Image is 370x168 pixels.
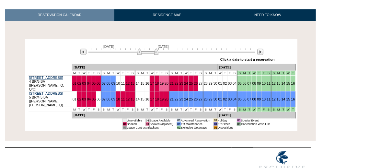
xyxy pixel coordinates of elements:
a: 19 [160,97,164,101]
a: 19 [160,81,164,85]
td: T [179,107,184,112]
td: 13 [276,75,281,91]
td: W [150,107,155,112]
a: 05 [92,97,96,101]
a: [STREET_ADDRESS] [29,76,63,79]
td: 07 [247,75,252,91]
a: 08 [107,81,110,85]
td: 16 [145,91,150,107]
td: T [121,70,125,75]
a: 05 [92,81,96,85]
td: Booked (adjacent) [150,122,174,126]
td: S [96,107,101,112]
td: S [232,107,237,112]
td: 29 [208,75,213,91]
a: 10 [262,97,266,101]
a: 24 [184,81,188,85]
a: 28 [204,97,208,101]
td: Cancellation Wish List [241,122,270,126]
td: Mountains Mud Season - Fall 2025 [281,107,286,112]
td: Mountains Mud Season - Fall 2025 [291,107,295,112]
td: S [232,70,237,75]
a: 17 [150,81,154,85]
a: 11 [267,97,271,101]
td: 01 [123,122,127,126]
td: 15 [286,75,291,91]
td: W [116,107,121,112]
td: 01 [145,122,149,126]
td: Mountains Mud Season - Fall 2025 [242,107,247,112]
a: 04 [233,97,237,101]
a: 30 [214,97,217,101]
td: W [116,70,121,75]
td: W [184,70,189,75]
a: RESIDENCE MAP [114,9,220,21]
td: S [164,70,169,75]
a: 25 [189,81,193,85]
td: Mountains Mud Season - Fall 2025 [257,70,261,75]
td: 16 [145,75,150,91]
td: 01 [177,119,181,122]
td: M [72,107,77,112]
td: 14 [281,75,286,91]
td: S [169,107,174,112]
td: S [203,70,208,75]
a: 24 [184,97,188,101]
td: F [159,70,164,75]
img: Previous [80,49,87,55]
a: 06 [243,97,247,101]
a: 21 [170,97,174,101]
td: 01 [214,119,217,122]
td: Mountains Mud Season - Fall 2025 [271,70,276,75]
td: Mountains Mud Season - Fall 2025 [237,70,242,75]
td: 08 [252,75,257,91]
a: 12 [272,97,276,101]
span: [DATE] [103,45,114,48]
td: 01 [123,126,127,129]
td: M [208,107,213,112]
td: S [130,70,135,75]
td: S [96,70,101,75]
a: 04 [87,97,91,101]
td: W [82,70,87,75]
a: 13 [131,81,134,85]
td: T [87,70,91,75]
a: 07 [102,81,106,85]
td: W [218,107,223,112]
a: 23 [179,81,183,85]
a: 15 [286,97,290,101]
a: 12 [126,81,130,85]
td: M [174,70,179,75]
td: Mountains Mud Season - Fall 2025 [257,107,261,112]
td: S [130,107,135,112]
td: 05 [237,75,242,91]
span: [DATE] [158,45,169,48]
td: 01 [237,122,241,126]
td: [DATE] [218,64,295,70]
a: 21 [170,81,174,85]
a: 09 [257,97,261,101]
td: Mountains Mud Season - Fall 2025 [252,70,257,75]
td: F [125,70,130,75]
td: M [208,70,213,75]
td: S [169,70,174,75]
a: 01 [218,97,222,101]
td: F [193,70,198,75]
td: T [213,107,218,112]
td: Mountains Mud Season - Fall 2025 [252,107,257,112]
td: Mountains Mud Season - Fall 2025 [291,70,295,75]
td: 01 [123,119,127,122]
td: Mountains Mud Season - Fall 2025 [286,107,291,112]
td: Mountains Mud Season - Fall 2025 [286,70,291,75]
td: S [101,70,106,75]
td: [DATE] [218,112,295,118]
td: Advanced Reservation [181,119,210,122]
a: 25 [189,97,193,101]
td: 01 [218,75,223,91]
td: ER Maintenance [181,122,210,126]
td: Mountains Mud Season - Fall 2025 [261,70,266,75]
td: 06 [242,75,247,91]
td: S [164,107,169,112]
td: S [101,107,106,112]
img: Next [257,49,263,55]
